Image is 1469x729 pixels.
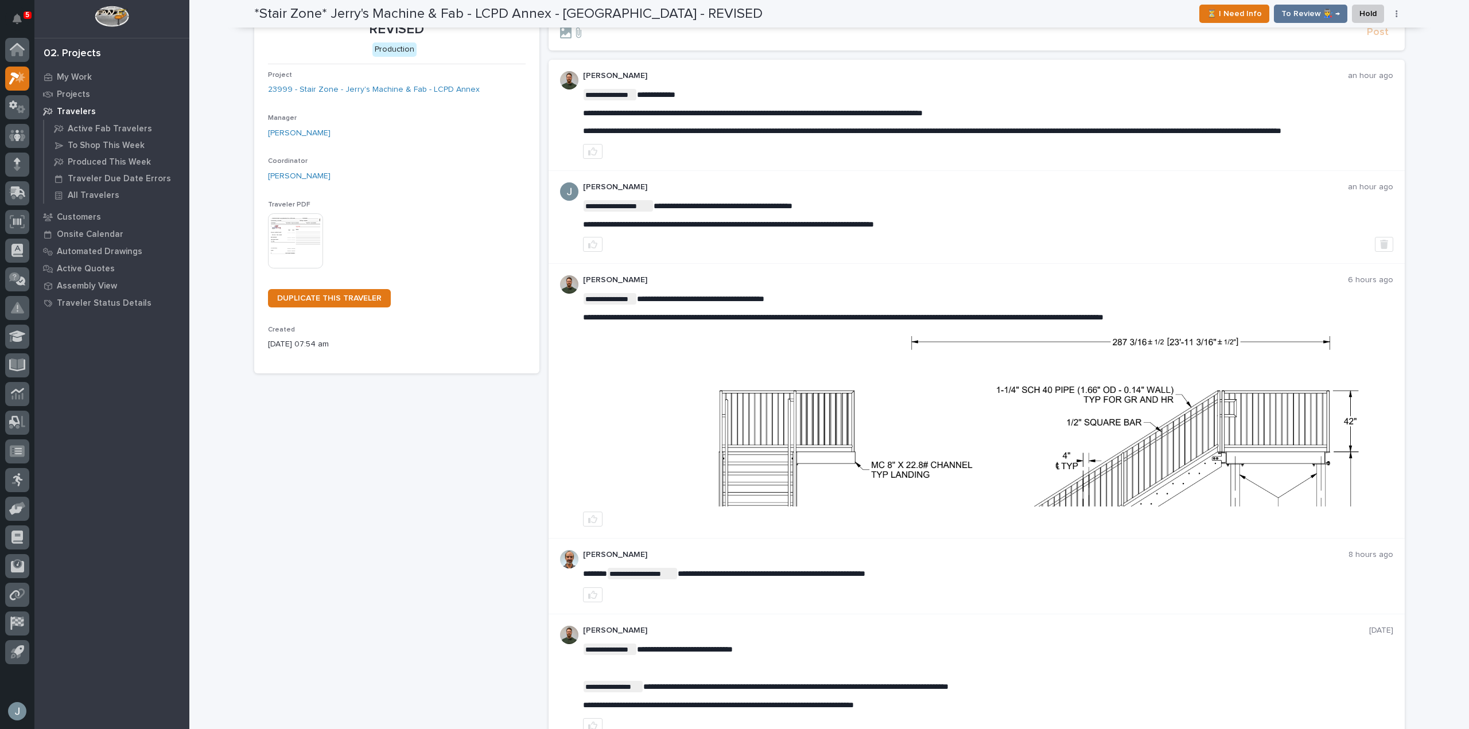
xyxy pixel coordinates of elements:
a: DUPLICATE THIS TRAVELER [268,289,391,307]
button: Hold [1352,5,1384,23]
p: Customers [57,212,101,223]
p: [PERSON_NAME] [583,550,1348,560]
p: an hour ago [1348,71,1393,81]
img: AATXAJw4slNr5ea0WduZQVIpKGhdapBAGQ9xVsOeEvl5=s96-c [560,275,578,294]
a: Active Fab Travelers [44,120,189,137]
img: AOh14GhUnP333BqRmXh-vZ-TpYZQaFVsuOFmGre8SRZf2A=s96-c [560,550,578,568]
p: 5 [25,11,29,19]
p: [DATE] 07:54 am [268,338,526,350]
p: [PERSON_NAME] [583,71,1348,81]
span: Traveler PDF [268,201,310,208]
p: [DATE] [1369,626,1393,636]
a: Assembly View [34,277,189,294]
a: Produced This Week [44,154,189,170]
a: Traveler Due Date Errors [44,170,189,186]
a: Customers [34,208,189,225]
div: Production [372,42,417,57]
button: Notifications [5,7,29,31]
button: ⏳ I Need Info [1199,5,1269,23]
p: Produced This Week [68,157,151,167]
span: Project [268,72,292,79]
h2: *Stair Zone* Jerry's Machine & Fab - LCPD Annex - [GEOGRAPHIC_DATA] - REVISED [254,6,763,22]
span: ⏳ I Need Info [1207,7,1262,21]
span: DUPLICATE THIS TRAVELER [277,294,382,302]
a: [PERSON_NAME] [268,170,331,182]
img: AATXAJw4slNr5ea0WduZQVIpKGhdapBAGQ9xVsOeEvl5=s96-c [560,71,578,89]
button: users-avatar [5,699,29,723]
img: AATXAJw4slNr5ea0WduZQVIpKGhdapBAGQ9xVsOeEvl5=s96-c [560,626,578,644]
img: Workspace Logo [95,6,129,27]
p: Active Quotes [57,264,115,274]
p: Traveler Status Details [57,298,151,309]
div: 02. Projects [44,48,101,60]
button: like this post [583,237,603,252]
p: Automated Drawings [57,247,142,257]
p: Projects [57,89,90,100]
span: Post [1367,26,1389,39]
p: Onsite Calendar [57,229,123,240]
a: Active Quotes [34,260,189,277]
p: Traveler Due Date Errors [68,174,171,184]
span: To Review 👨‍🏭 → [1281,7,1340,21]
p: All Travelers [68,190,119,201]
button: like this post [583,144,603,159]
p: 8 hours ago [1348,550,1393,560]
p: 6 hours ago [1348,275,1393,285]
span: Hold [1359,7,1377,21]
a: My Work [34,68,189,85]
p: Travelers [57,107,96,117]
img: ACg8ocIJHU6JEmo4GV-3KL6HuSvSpWhSGqG5DdxF6tKpN6m2=s96-c [560,182,578,201]
a: Onsite Calendar [34,225,189,243]
p: Active Fab Travelers [68,124,152,134]
a: To Shop This Week [44,137,189,153]
a: Travelers [34,103,189,120]
a: All Travelers [44,187,189,203]
a: Automated Drawings [34,243,189,260]
p: To Shop This Week [68,141,145,151]
p: [PERSON_NAME] [583,626,1369,636]
a: Projects [34,85,189,103]
a: Traveler Status Details [34,294,189,311]
p: [PERSON_NAME] [583,275,1348,285]
p: [PERSON_NAME] [583,182,1348,192]
button: To Review 👨‍🏭 → [1274,5,1347,23]
button: Post [1362,26,1393,39]
button: like this post [583,512,603,527]
span: Coordinator [268,158,308,165]
p: an hour ago [1348,182,1393,192]
p: My Work [57,72,92,83]
span: Manager [268,115,297,122]
a: [PERSON_NAME] [268,127,331,139]
span: Created [268,326,295,333]
div: Notifications5 [14,14,29,32]
button: like this post [583,587,603,602]
a: 23999 - Stair Zone - Jerry's Machine & Fab - LCPD Annex [268,84,480,96]
p: Assembly View [57,281,117,291]
button: Delete post [1375,237,1393,252]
